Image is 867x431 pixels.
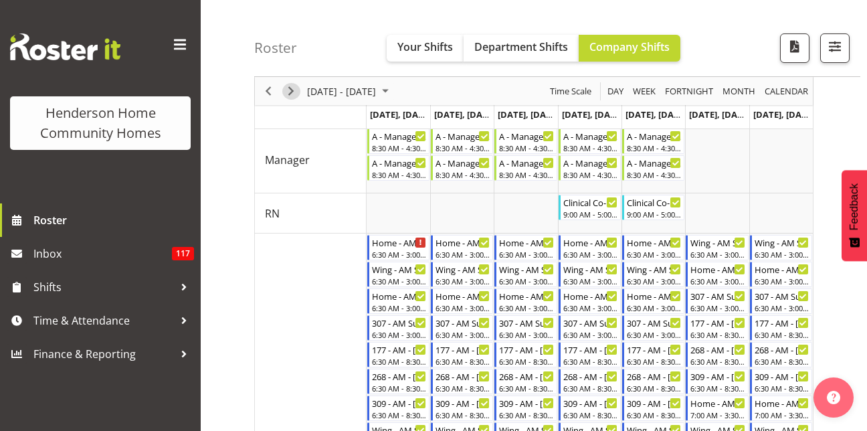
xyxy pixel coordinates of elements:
[622,369,684,394] div: Support Worker"s event - 268 - AM - Katrina Shaw Begin From Friday, September 12, 2025 at 6:30:00...
[436,343,490,356] div: 177 - AM - [PERSON_NAME]
[436,396,490,410] div: 309 - AM - [PERSON_NAME]
[499,410,553,420] div: 6:30 AM - 8:30 AM
[622,195,684,220] div: RN"s event - Clinical Co-ordinator - Johanna Molina Begin From Friday, September 12, 2025 at 9:00...
[436,249,490,260] div: 6:30 AM - 3:00 PM
[559,315,621,341] div: Support Worker"s event - 307 - AM Support - Rachida Ryan Begin From Thursday, September 11, 2025 ...
[763,83,811,100] button: Month
[627,356,681,367] div: 6:30 AM - 8:30 AM
[559,369,621,394] div: Support Worker"s event - 268 - AM - Katrina Shaw Begin From Thursday, September 11, 2025 at 6:30:...
[631,83,658,100] button: Timeline Week
[367,128,429,154] div: Manager"s event - A - Manager - Kirsty Crossley Begin From Monday, September 8, 2025 at 8:30:00 A...
[563,289,617,303] div: Home - AM Support 2 - [PERSON_NAME]
[548,83,594,100] button: Time Scale
[755,329,809,340] div: 6:30 AM - 8:30 AM
[436,276,490,286] div: 6:30 AM - 3:00 PM
[499,156,553,169] div: A - Manager - [PERSON_NAME]
[627,303,681,313] div: 6:30 AM - 3:00 PM
[686,315,748,341] div: Support Worker"s event - 177 - AM - Laura Ellis Begin From Saturday, September 13, 2025 at 6:30:0...
[686,288,748,314] div: Support Worker"s event - 307 - AM Support - Liezl Sanchez Begin From Saturday, September 13, 2025...
[280,77,302,105] div: Next
[499,276,553,286] div: 6:30 AM - 3:00 PM
[627,236,681,249] div: Home - AM Support 1 - [PERSON_NAME]
[431,396,493,421] div: Support Worker"s event - 309 - AM - Mary Endaya Begin From Tuesday, September 9, 2025 at 6:30:00 ...
[559,155,621,181] div: Manager"s event - A - Manager - Barbara Dunlop Begin From Thursday, September 11, 2025 at 8:30:00...
[780,33,809,63] button: Download a PDF of the roster according to the set date range.
[755,316,809,329] div: 177 - AM - [PERSON_NAME]
[367,262,429,287] div: Support Worker"s event - Wing - AM Support 1 - Liezl Sanchez Begin From Monday, September 8, 2025...
[827,391,840,404] img: help-xxl-2.png
[436,303,490,313] div: 6:30 AM - 3:00 PM
[436,143,490,153] div: 8:30 AM - 4:30 PM
[563,356,617,367] div: 6:30 AM - 8:30 AM
[494,396,557,421] div: Support Worker"s event - 309 - AM - Dipika Thapa Begin From Wednesday, September 10, 2025 at 6:30...
[579,35,680,62] button: Company Shifts
[627,369,681,383] div: 268 - AM - [PERSON_NAME]
[372,169,426,180] div: 8:30 AM - 4:30 PM
[499,262,553,276] div: Wing - AM Support 1 - [PERSON_NAME] (BK) [PERSON_NAME]
[627,276,681,286] div: 6:30 AM - 3:00 PM
[474,39,568,54] span: Department Shifts
[436,356,490,367] div: 6:30 AM - 8:30 AM
[563,143,617,153] div: 8:30 AM - 4:30 PM
[499,316,553,329] div: 307 - AM Support - [PERSON_NAME]
[499,143,553,153] div: 8:30 AM - 4:30 PM
[431,128,493,154] div: Manager"s event - A - Manager - Kirsty Crossley Begin From Tuesday, September 9, 2025 at 8:30:00 ...
[622,128,684,154] div: Manager"s event - A - Manager - Kirsty Crossley Begin From Friday, September 12, 2025 at 8:30:00 ...
[436,236,490,249] div: Home - AM Support 1 - [PERSON_NAME]
[499,236,553,249] div: Home - AM Support 1 - [PERSON_NAME]
[690,356,745,367] div: 6:30 AM - 8:30 AM
[559,262,621,287] div: Support Worker"s event - Wing - AM Support 1 - Brijesh (BK) Kachhadiya Begin From Thursday, Septe...
[559,396,621,421] div: Support Worker"s event - 309 - AM - Dipika Thapa Begin From Thursday, September 11, 2025 at 6:30:...
[562,108,623,120] span: [DATE], [DATE]
[690,236,745,249] div: Wing - AM Support 1 - [PERSON_NAME]
[690,316,745,329] div: 177 - AM - [PERSON_NAME]
[690,343,745,356] div: 268 - AM - [PERSON_NAME]
[627,316,681,329] div: 307 - AM Support - [PERSON_NAME]
[627,169,681,180] div: 8:30 AM - 4:30 PM
[690,289,745,303] div: 307 - AM Support - [PERSON_NAME]
[494,288,557,314] div: Support Worker"s event - Home - AM Support 2 - Eloise Bailey Begin From Wednesday, September 10, ...
[431,342,493,367] div: Support Worker"s event - 177 - AM - Billie Sothern Begin From Tuesday, September 9, 2025 at 6:30:...
[499,329,553,340] div: 6:30 AM - 3:00 PM
[563,303,617,313] div: 6:30 AM - 3:00 PM
[436,383,490,394] div: 6:30 AM - 8:30 AM
[755,236,809,249] div: Wing - AM Support 1 - [PERSON_NAME]
[559,128,621,154] div: Manager"s event - A - Manager - Kirsty Crossley Begin From Thursday, September 11, 2025 at 8:30:0...
[499,383,553,394] div: 6:30 AM - 8:30 AM
[622,315,684,341] div: Support Worker"s event - 307 - AM Support - Daljeet Prasad Begin From Friday, September 12, 2025 ...
[763,83,809,100] span: calendar
[494,262,557,287] div: Support Worker"s event - Wing - AM Support 1 - Brijesh (BK) Kachhadiya Begin From Wednesday, Sept...
[372,396,426,410] div: 309 - AM - [PERSON_NAME]
[755,343,809,356] div: 268 - AM - [PERSON_NAME]
[499,396,553,410] div: 309 - AM - [PERSON_NAME]
[627,396,681,410] div: 309 - AM - [PERSON_NAME]
[622,288,684,314] div: Support Worker"s event - Home - AM Support 2 - Miyoung Chung Begin From Friday, September 12, 202...
[260,83,278,100] button: Previous
[33,344,174,364] span: Finance & Reporting
[372,129,426,143] div: A - Manager - [PERSON_NAME]
[436,262,490,276] div: Wing - AM Support 1 - [PERSON_NAME]
[367,288,429,314] div: Support Worker"s event - Home - AM Support 2 - Laura Ellis Begin From Monday, September 8, 2025 a...
[686,342,748,367] div: Support Worker"s event - 268 - AM - Janen Jamodiong Begin From Saturday, September 13, 2025 at 6:...
[372,316,426,329] div: 307 - AM Support - [PERSON_NAME]
[436,369,490,383] div: 268 - AM - [PERSON_NAME] (BK) [PERSON_NAME]
[750,262,812,287] div: Support Worker"s event - Home - AM Support 2 - Vence Ibo Begin From Sunday, September 14, 2025 at...
[627,195,681,209] div: Clinical Co-ordinator - [PERSON_NAME]
[750,288,812,314] div: Support Worker"s event - 307 - AM Support - Rachida Ryan Begin From Sunday, September 14, 2025 at...
[372,289,426,303] div: Home - AM Support 2 - [PERSON_NAME]
[434,108,495,120] span: [DATE], [DATE]
[563,262,617,276] div: Wing - AM Support 1 - [PERSON_NAME] (BK) [PERSON_NAME]
[367,315,429,341] div: Support Worker"s event - 307 - AM Support - Rachida Ryan Begin From Monday, September 8, 2025 at ...
[370,108,431,120] span: [DATE], [DATE]
[436,289,490,303] div: Home - AM Support 2 - [PERSON_NAME]
[372,329,426,340] div: 6:30 AM - 3:00 PM
[33,244,172,264] span: Inbox
[627,383,681,394] div: 6:30 AM - 8:30 AM
[367,396,429,421] div: Support Worker"s event - 309 - AM - Mary Endaya Begin From Monday, September 8, 2025 at 6:30:00 A...
[750,369,812,394] div: Support Worker"s event - 309 - AM - Mary Endaya Begin From Sunday, September 14, 2025 at 6:30:00 ...
[622,396,684,421] div: Support Worker"s event - 309 - AM - Dipika Thapa Begin From Friday, September 12, 2025 at 6:30:00...
[750,396,812,421] div: Support Worker"s event - Home - AM Support 1 - Julius Antonio Begin From Sunday, September 14, 20...
[563,129,617,143] div: A - Manager - [PERSON_NAME]
[33,210,194,230] span: Roster
[563,383,617,394] div: 6:30 AM - 8:30 AM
